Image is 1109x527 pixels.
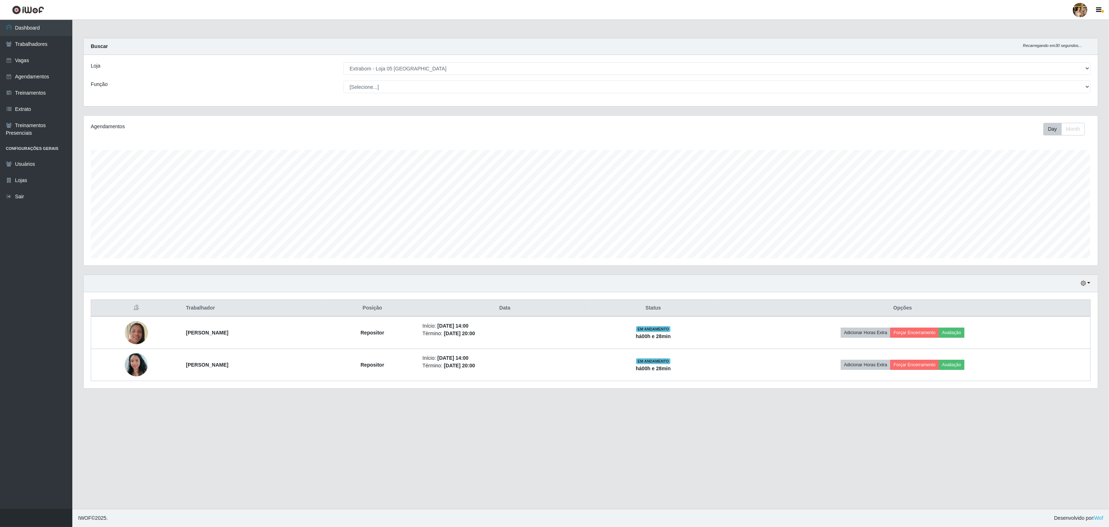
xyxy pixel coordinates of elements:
strong: Buscar [91,43,108,49]
i: Recarregando em 30 segundos... [1023,43,1082,48]
th: Opções [715,300,1090,317]
span: EM ANDAMENTO [636,326,670,332]
th: Trabalhador [182,300,327,317]
time: [DATE] 14:00 [438,355,469,361]
span: IWOF [78,515,91,521]
th: Data [418,300,592,317]
th: Status [592,300,715,317]
button: Month [1061,123,1085,135]
th: Posição [327,300,418,317]
img: 1751337464138.jpeg [125,350,148,379]
strong: há 00 h e 28 min [636,333,671,339]
label: Função [91,81,108,88]
a: iWof [1093,515,1103,521]
strong: [PERSON_NAME] [186,330,228,336]
div: First group [1043,123,1085,135]
strong: há 00 h e 28 min [636,366,671,371]
span: EM ANDAMENTO [636,358,670,364]
li: Término: [422,362,587,370]
img: CoreUI Logo [12,5,44,14]
span: © 2025 . [78,514,108,522]
img: 1750340971078.jpeg [125,317,148,348]
li: Início: [422,354,587,362]
time: [DATE] 20:00 [444,363,475,368]
li: Término: [422,330,587,337]
span: Desenvolvido por [1054,514,1103,522]
button: Adicionar Horas Extra [841,328,890,338]
li: Início: [422,322,587,330]
button: Adicionar Horas Extra [841,360,890,370]
button: Forçar Encerramento [890,360,939,370]
strong: Repositor [361,330,384,336]
label: Loja [91,62,100,70]
div: Toolbar with button groups [1043,123,1091,135]
button: Forçar Encerramento [890,328,939,338]
time: [DATE] 20:00 [444,331,475,336]
button: Avaliação [939,328,964,338]
strong: [PERSON_NAME] [186,362,228,368]
time: [DATE] 14:00 [438,323,469,329]
strong: Repositor [361,362,384,368]
button: Day [1043,123,1062,135]
div: Agendamentos [91,123,501,130]
button: Avaliação [939,360,964,370]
